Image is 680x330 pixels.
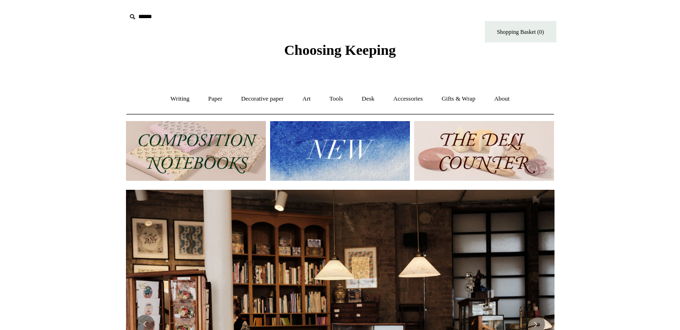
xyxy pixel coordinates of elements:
a: Decorative paper [232,86,292,112]
a: Writing [162,86,198,112]
img: The Deli Counter [414,121,554,181]
a: Accessories [385,86,431,112]
a: Tools [321,86,352,112]
a: Art [294,86,319,112]
a: Gifts & Wrap [433,86,484,112]
a: About [485,86,518,112]
span: Choosing Keeping [284,42,396,58]
img: 202302 Composition ledgers.jpg__PID:69722ee6-fa44-49dd-a067-31375e5d54ec [126,121,266,181]
a: Choosing Keeping [284,50,396,56]
a: Shopping Basket (0) [485,21,556,42]
a: Paper [199,86,231,112]
a: Desk [353,86,383,112]
img: New.jpg__PID:f73bdf93-380a-4a35-bcfe-7823039498e1 [270,121,410,181]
